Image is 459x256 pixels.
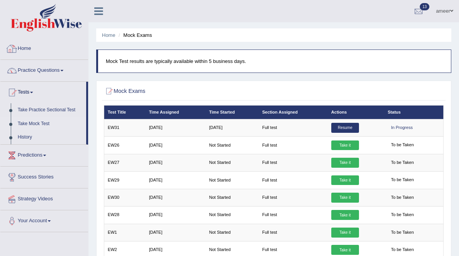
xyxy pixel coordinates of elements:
[331,245,359,255] a: Take it
[104,137,145,154] td: EW26
[331,228,359,238] a: Take it
[259,119,327,136] td: Full test
[145,137,205,154] td: [DATE]
[205,119,259,136] td: [DATE]
[331,210,359,220] a: Take it
[145,154,205,171] td: [DATE]
[0,82,86,101] a: Tests
[205,206,259,224] td: Not Started
[145,189,205,206] td: [DATE]
[331,158,359,168] a: Take it
[259,172,327,189] td: Full test
[205,172,259,189] td: Not Started
[259,189,327,206] td: Full test
[104,106,145,119] th: Test Title
[327,106,384,119] th: Actions
[104,86,315,96] h2: Mock Exams
[145,206,205,224] td: [DATE]
[259,154,327,171] td: Full test
[388,193,417,203] span: To be Taken
[0,210,88,230] a: Your Account
[0,145,88,164] a: Predictions
[145,119,205,136] td: [DATE]
[145,172,205,189] td: [DATE]
[205,154,259,171] td: Not Started
[104,119,145,136] td: EW31
[104,224,145,241] td: EW1
[331,175,359,185] a: Take it
[14,130,86,144] a: History
[205,106,259,119] th: Time Started
[104,154,145,171] td: EW27
[331,123,359,133] a: Resume
[102,32,115,38] a: Home
[0,188,88,208] a: Strategy Videos
[388,158,417,168] span: To be Taken
[0,60,88,79] a: Practice Questions
[331,193,359,203] a: Take it
[331,140,359,150] a: Take it
[104,172,145,189] td: EW29
[145,224,205,241] td: [DATE]
[14,103,86,117] a: Take Practice Sectional Test
[388,228,417,238] span: To be Taken
[104,206,145,224] td: EW28
[420,3,429,10] span: 13
[104,189,145,206] td: EW30
[388,123,416,133] div: In Progress
[106,58,443,65] p: Mock Test results are typically available within 5 business days.
[205,189,259,206] td: Not Started
[117,31,152,39] li: Mock Exams
[259,206,327,224] td: Full test
[388,175,417,185] span: To be Taken
[205,224,259,241] td: Not Started
[388,140,417,150] span: To be Taken
[388,245,417,255] span: To be Taken
[0,167,88,186] a: Success Stories
[14,117,86,131] a: Take Mock Test
[145,106,205,119] th: Time Assigned
[384,106,443,119] th: Status
[205,137,259,154] td: Not Started
[259,137,327,154] td: Full test
[0,38,88,57] a: Home
[259,106,327,119] th: Section Assigned
[259,224,327,241] td: Full test
[388,210,417,220] span: To be Taken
